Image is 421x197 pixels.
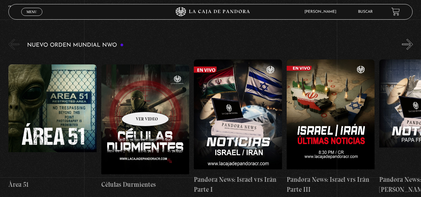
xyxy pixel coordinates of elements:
[27,42,124,48] h3: Nuevo Orden Mundial NWO
[402,39,413,50] button: Next
[101,180,189,190] h4: Células Durmientes
[301,10,342,14] span: [PERSON_NAME]
[24,15,39,19] span: Cerrar
[287,175,375,194] h4: Pandora News: Israel vrs Irán Parte III
[26,10,37,14] span: Menu
[391,7,400,16] a: View your shopping cart
[8,3,97,13] h4: Taller Ciberseguridad Nivel I
[194,175,282,194] h4: Pandora News: Israel vrs Irán Parte I
[358,10,373,14] a: Buscar
[8,39,19,50] button: Previous
[8,180,97,190] h4: Área 51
